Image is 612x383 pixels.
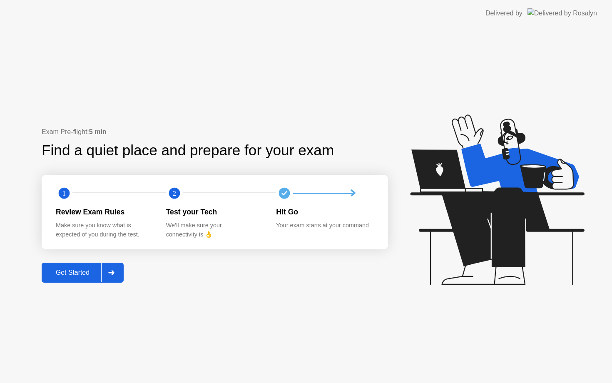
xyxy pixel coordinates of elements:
[42,139,335,162] div: Find a quiet place and prepare for your exam
[276,221,373,230] div: Your exam starts at your command
[276,206,373,217] div: Hit Go
[485,8,522,18] div: Delivered by
[166,206,263,217] div: Test your Tech
[89,128,107,135] b: 5 min
[56,221,153,239] div: Make sure you know what is expected of you during the test.
[166,221,263,239] div: We’ll make sure your connectivity is 👌
[42,127,388,137] div: Exam Pre-flight:
[42,263,124,283] button: Get Started
[44,269,101,276] div: Get Started
[62,189,66,197] text: 1
[173,189,176,197] text: 2
[527,8,597,18] img: Delivered by Rosalyn
[56,206,153,217] div: Review Exam Rules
